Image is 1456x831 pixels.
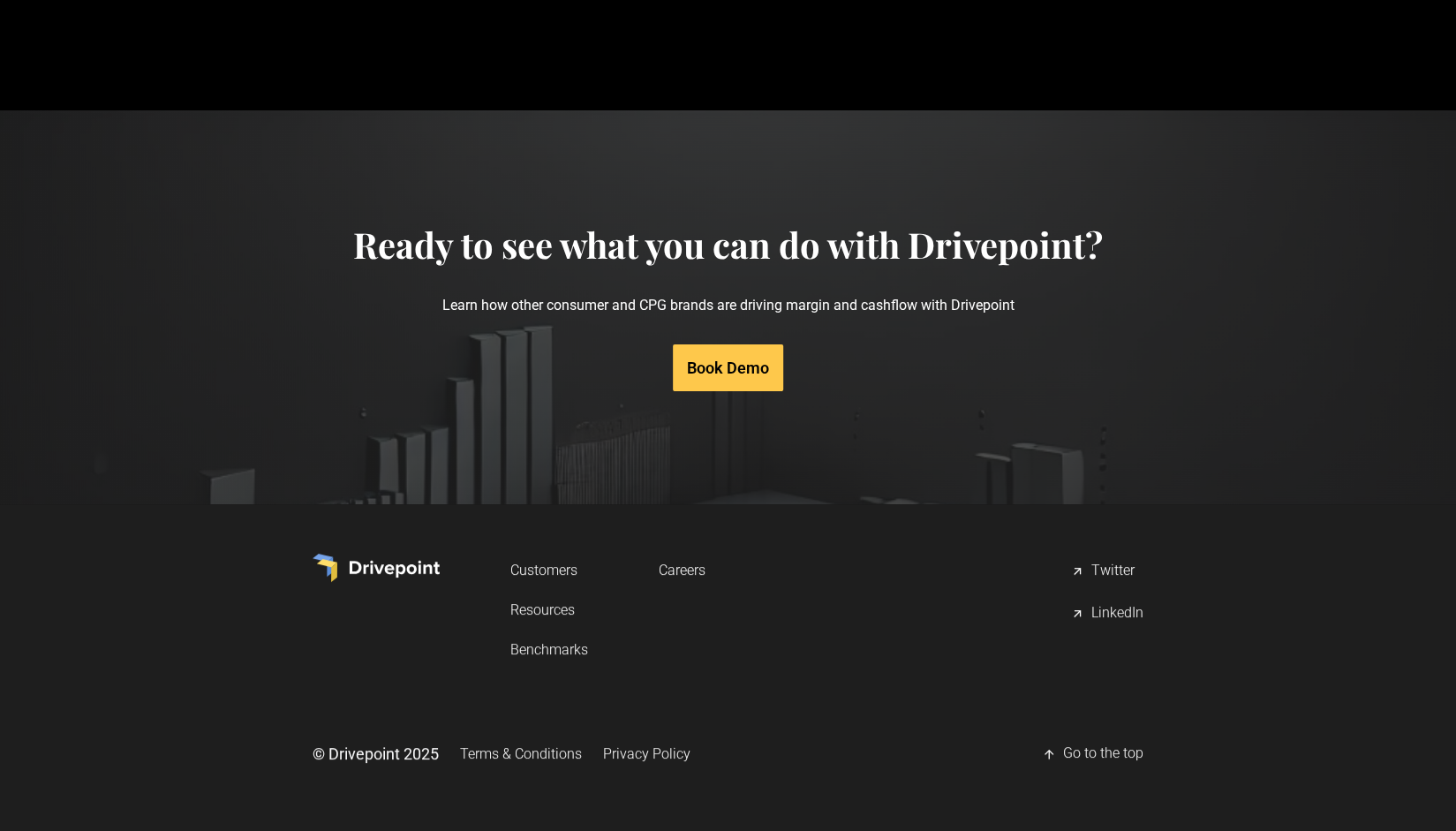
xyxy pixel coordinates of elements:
[460,737,582,770] a: Terms & Conditions
[1091,561,1135,582] div: Twitter
[353,223,1103,266] h4: Ready to see what you can do with Drivepoint?
[1070,596,1143,631] a: LinkedIn
[673,344,783,391] a: Book Demo
[603,737,690,770] a: Privacy Policy
[1042,737,1143,772] a: Go to the top
[510,554,588,586] a: Customers
[1091,603,1143,624] div: LinkedIn
[510,593,588,626] a: Resources
[1070,554,1143,589] a: Twitter
[313,743,439,765] div: © Drivepoint 2025
[353,266,1103,344] p: Learn how other consumer and CPG brands are driving margin and cashflow with Drivepoint
[510,633,588,666] a: Benchmarks
[1063,744,1143,765] div: Go to the top
[659,554,705,586] a: Careers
